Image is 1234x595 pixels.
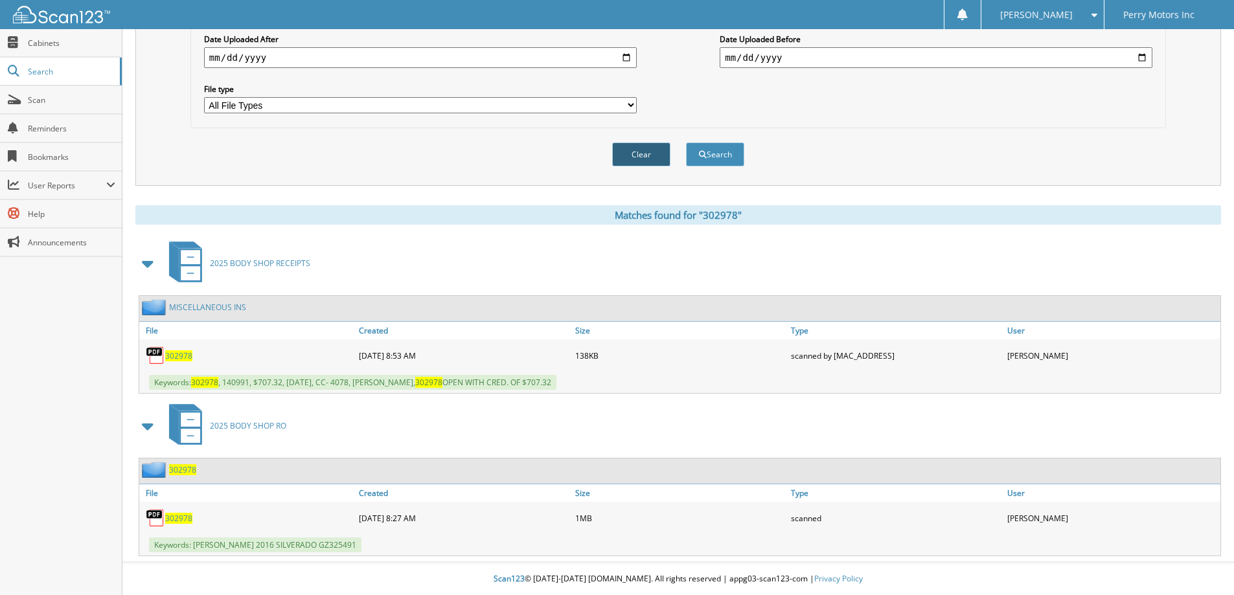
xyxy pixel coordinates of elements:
span: Help [28,208,115,219]
span: Perry Motors Inc [1123,11,1194,19]
iframe: Chat Widget [1169,533,1234,595]
span: Cabinets [28,38,115,49]
a: 302978 [165,513,192,524]
input: end [720,47,1152,68]
label: File type [204,84,637,95]
a: Created [356,484,572,502]
a: User [1004,484,1220,502]
a: Created [356,322,572,339]
span: 302978 [191,377,218,388]
div: Matches found for "302978" [135,205,1221,225]
span: Keywords: [PERSON_NAME] 2016 SILVERADO GZ325491 [149,537,361,552]
span: 2025 BODY SHOP RO [210,420,286,431]
input: start [204,47,637,68]
div: [DATE] 8:27 AM [356,505,572,531]
div: scanned by [MAC_ADDRESS] [788,342,1004,368]
span: Scan [28,95,115,106]
span: User Reports [28,180,106,191]
a: File [139,322,356,339]
img: scan123-logo-white.svg [13,6,110,23]
img: folder2.png [142,299,169,315]
a: Type [788,484,1004,502]
label: Date Uploaded After [204,34,637,45]
label: Date Uploaded Before [720,34,1152,45]
a: 302978 [169,464,196,475]
span: Reminders [28,123,115,134]
img: PDF.png [146,346,165,365]
span: 2025 BODY SHOP RECEIPTS [210,258,310,269]
img: PDF.png [146,508,165,528]
div: © [DATE]-[DATE] [DOMAIN_NAME]. All rights reserved | appg03-scan123-com | [122,563,1234,595]
a: 2025 BODY SHOP RO [161,400,286,451]
img: folder2.png [142,462,169,478]
a: User [1004,322,1220,339]
div: [PERSON_NAME] [1004,505,1220,531]
span: Announcements [28,237,115,248]
a: Size [572,484,788,502]
div: scanned [788,505,1004,531]
a: Type [788,322,1004,339]
a: 2025 BODY SHOP RECEIPTS [161,238,310,289]
button: Clear [612,142,670,166]
a: 302978 [165,350,192,361]
span: Bookmarks [28,152,115,163]
span: [PERSON_NAME] [1000,11,1073,19]
div: [DATE] 8:53 AM [356,342,572,368]
a: MISCELLANEOUS INS [169,302,246,313]
span: Search [28,66,113,77]
a: Size [572,322,788,339]
div: 138KB [572,342,788,368]
div: [PERSON_NAME] [1004,342,1220,368]
span: Keywords: , 140991, $707.32, [DATE], CC- 4078, [PERSON_NAME], OPEN WITH CRED. OF $707.32 [149,375,556,390]
a: Privacy Policy [814,573,863,584]
button: Search [686,142,744,166]
div: 1MB [572,505,788,531]
a: File [139,484,356,502]
span: Scan123 [494,573,525,584]
span: 302978 [415,377,442,388]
